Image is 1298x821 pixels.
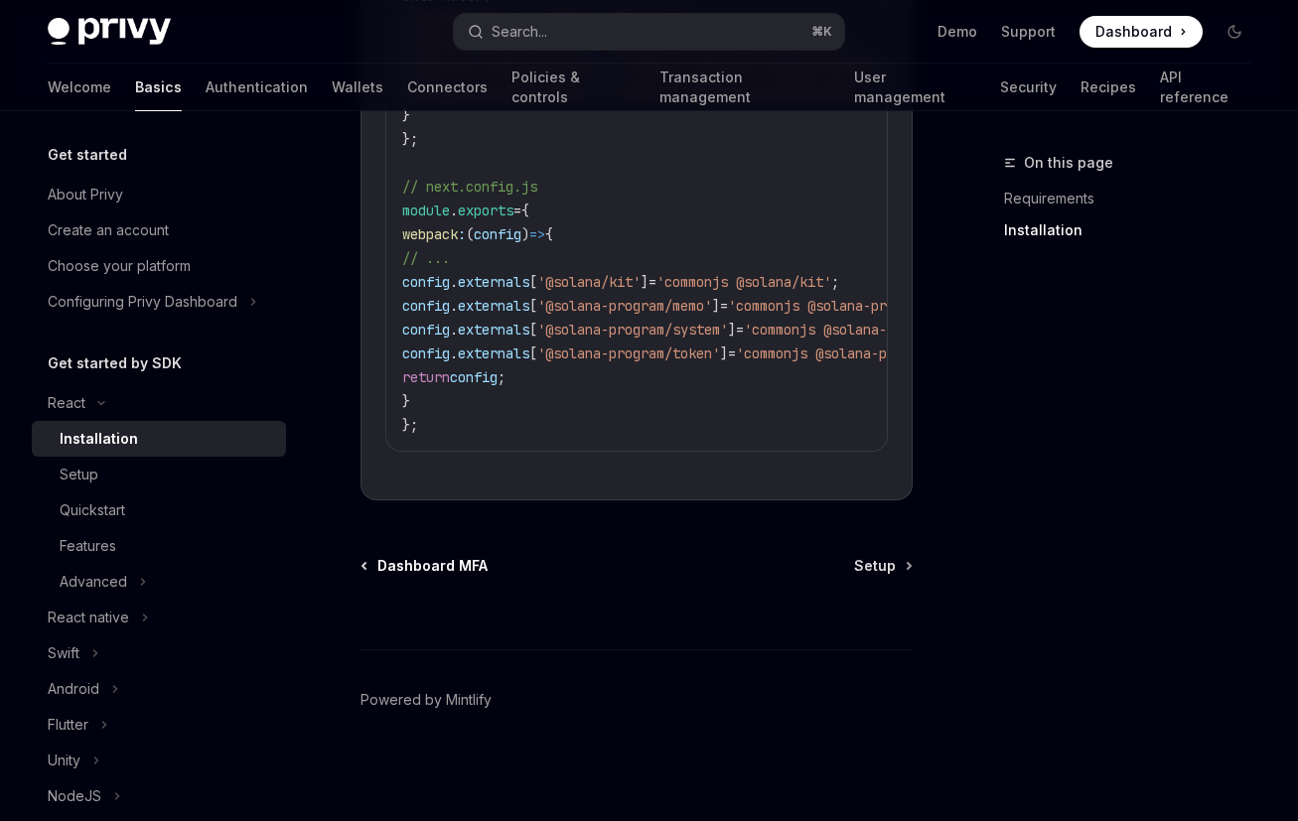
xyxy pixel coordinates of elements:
span: '@solana-program/memo' [537,297,712,315]
span: = [736,321,744,339]
span: : [458,225,466,243]
span: externals [458,273,529,291]
span: exports [458,202,513,219]
a: About Privy [32,177,286,212]
a: Choose your platform [32,248,286,284]
span: => [529,225,545,243]
span: . [450,273,458,291]
span: ] [712,297,720,315]
span: Dashboard MFA [377,556,488,576]
a: Recipes [1081,64,1136,111]
div: About Privy [48,183,123,206]
span: '@solana-program/token' [537,344,720,362]
span: } [402,106,410,124]
div: Setup [60,463,98,486]
a: Basics [135,64,182,111]
span: 'commonjs @solana/kit' [656,273,831,291]
span: ) [521,225,529,243]
span: = [649,273,656,291]
button: Toggle React section [32,385,286,421]
div: React native [48,606,129,629]
span: [ [529,273,537,291]
img: dark logo [48,18,171,46]
span: . [450,202,458,219]
a: Demo [937,22,977,42]
div: Advanced [60,570,127,594]
span: . [450,344,458,362]
div: Search... [492,20,547,44]
span: config [402,297,450,315]
span: 'commonjs @solana-program/system' [744,321,1006,339]
div: Features [60,534,116,558]
span: externals [458,297,529,315]
button: Open search [454,14,844,50]
span: config [402,344,450,362]
a: Requirements [1004,183,1266,214]
button: Toggle Flutter section [32,707,286,743]
a: Authentication [206,64,308,111]
a: User management [854,64,976,111]
button: Toggle Android section [32,671,286,707]
span: ] [641,273,649,291]
span: ; [831,273,839,291]
span: . [450,297,458,315]
span: externals [458,344,529,362]
a: Wallets [332,64,383,111]
a: Dashboard MFA [362,556,488,576]
div: Android [48,677,99,701]
span: { [521,202,529,219]
span: // ... [402,249,450,267]
h5: Get started by SDK [48,351,182,375]
span: = [720,297,728,315]
a: Create an account [32,212,286,248]
button: Toggle Swift section [32,635,286,671]
a: Setup [32,457,286,492]
div: Flutter [48,713,88,737]
span: . [450,321,458,339]
span: // next.config.js [402,178,537,196]
span: }; [402,416,418,434]
div: React [48,391,85,415]
span: externals [458,321,529,339]
span: config [450,368,498,386]
span: }; [402,130,418,148]
span: return [402,368,450,386]
span: [ [529,321,537,339]
div: Choose your platform [48,254,191,278]
span: ; [498,368,505,386]
div: Create an account [48,218,169,242]
h5: Get started [48,143,127,167]
span: '@solana/kit' [537,273,641,291]
span: } [402,392,410,410]
a: API reference [1160,64,1250,111]
a: Policies & controls [511,64,636,111]
div: Unity [48,749,80,772]
span: '@solana-program/system' [537,321,728,339]
span: ] [728,321,736,339]
a: Security [1000,64,1057,111]
span: module [402,202,450,219]
a: Support [1001,22,1056,42]
span: Dashboard [1095,22,1172,42]
a: Quickstart [32,492,286,528]
span: On this page [1024,151,1113,175]
span: config [402,321,450,339]
div: Installation [60,427,138,451]
button: Toggle React native section [32,600,286,635]
a: Dashboard [1080,16,1203,48]
a: Installation [1004,214,1266,246]
span: [ [529,344,537,362]
button: Toggle Unity section [32,743,286,778]
span: Setup [854,556,896,576]
span: = [513,202,521,219]
span: ] [720,344,728,362]
div: Quickstart [60,498,125,522]
span: = [728,344,736,362]
a: Installation [32,421,286,457]
span: ⌘ K [811,24,832,40]
div: Swift [48,641,79,665]
span: config [402,273,450,291]
span: 'commonjs @solana-program/memo' [728,297,974,315]
button: Toggle dark mode [1219,16,1250,48]
button: Toggle NodeJS section [32,778,286,814]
